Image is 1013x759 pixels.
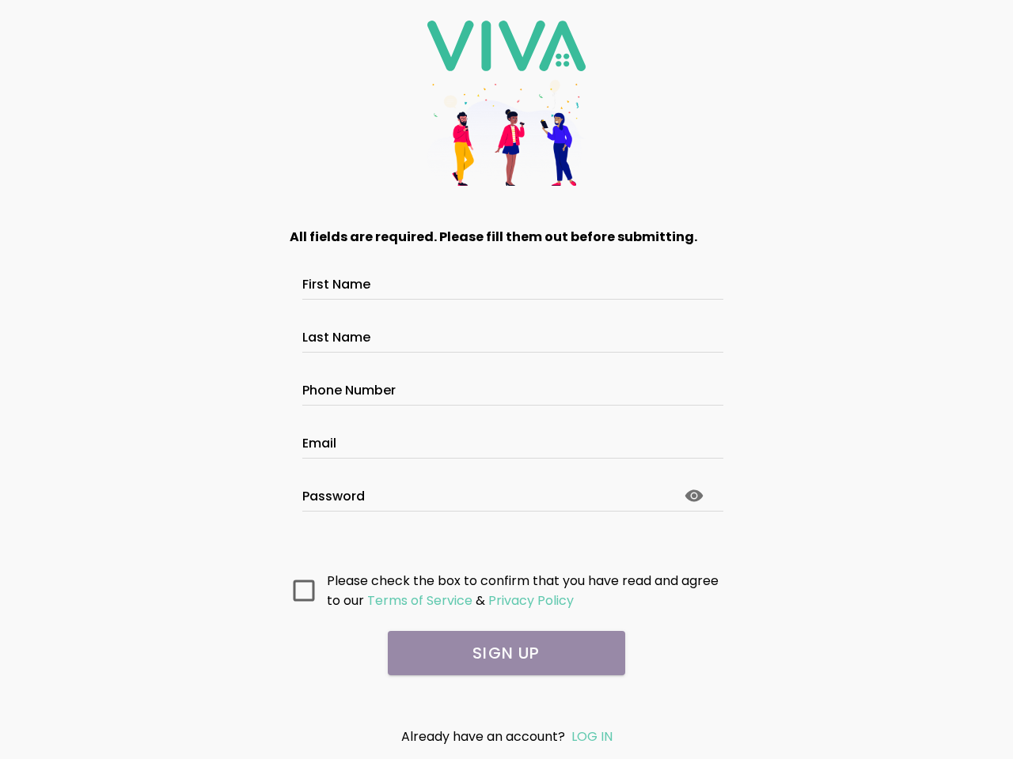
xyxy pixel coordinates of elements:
[323,567,728,614] ion-col: Please check the box to confirm that you have read and agree to our &
[571,727,613,746] a: LOG IN
[290,228,697,246] strong: All fields are required. Please fill them out before submitting.
[488,591,574,610] ion-text: Privacy Policy
[321,727,692,746] div: Already have an account?
[367,591,472,610] ion-text: Terms of Service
